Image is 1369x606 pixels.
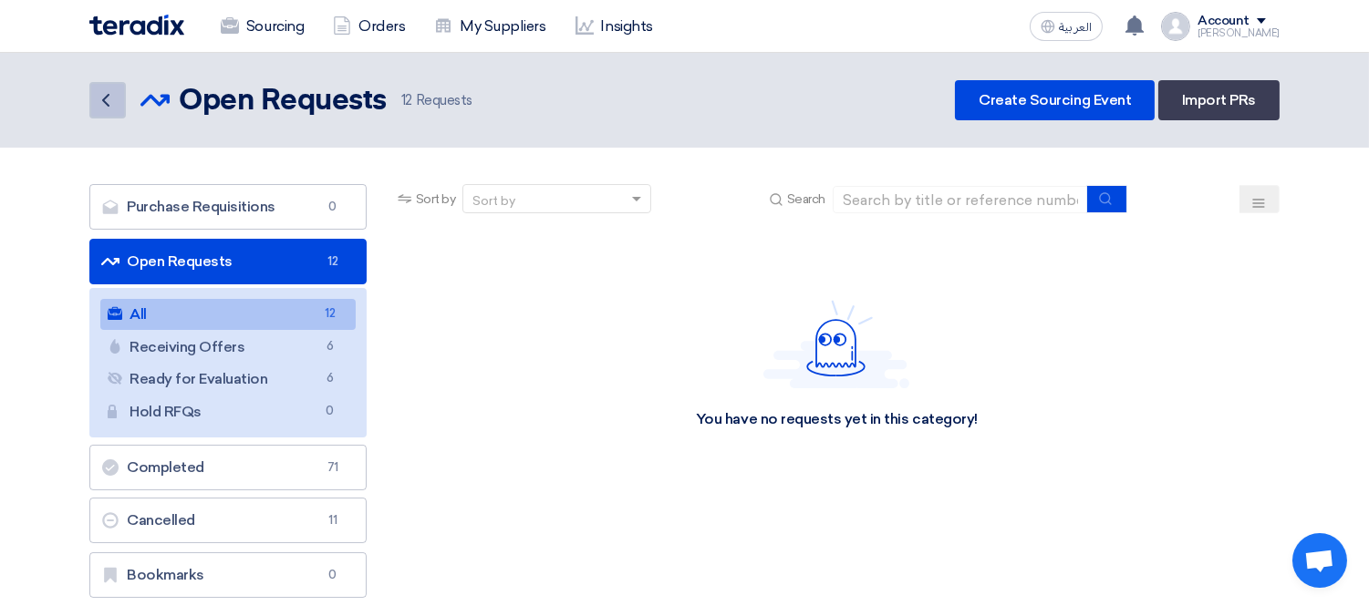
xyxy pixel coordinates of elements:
a: Ready for Evaluation [100,364,356,395]
a: My Suppliers [420,6,560,46]
span: Search [787,190,825,209]
a: Purchase Requisitions0 [89,184,367,230]
a: Open Requests12 [89,239,367,284]
div: [PERSON_NAME] [1198,28,1280,38]
div: Account [1198,14,1250,29]
div: You have no requests yet in this category! [696,410,978,429]
button: العربية [1030,12,1103,41]
a: Cancelled11 [89,498,367,543]
a: All [100,299,356,330]
a: Sourcing [206,6,318,46]
a: Orders [318,6,420,46]
span: 12 [401,92,412,108]
a: Import PRs [1158,80,1280,120]
span: Requests [401,90,472,111]
a: Open chat [1292,533,1347,588]
span: 0 [319,402,341,421]
img: Teradix logo [89,15,184,36]
input: Search by title or reference number [833,186,1088,213]
a: Create Sourcing Event [955,80,1155,120]
a: Insights [561,6,668,46]
h2: Open Requests [179,83,387,119]
span: 6 [319,337,341,356]
span: العربية [1059,21,1092,34]
img: profile_test.png [1161,12,1190,41]
span: 11 [322,511,344,529]
img: Hello [763,300,909,388]
a: Receiving Offers [100,332,356,363]
span: 71 [322,458,344,477]
a: Bookmarks0 [89,552,367,598]
span: 0 [322,198,344,216]
a: Completed71 [89,445,367,490]
a: Hold RFQs [100,396,356,427]
span: 12 [322,252,344,271]
span: 12 [319,304,341,324]
span: 6 [319,369,341,388]
span: 0 [322,566,344,584]
div: Sort by [472,191,515,211]
span: Sort by [416,190,456,209]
